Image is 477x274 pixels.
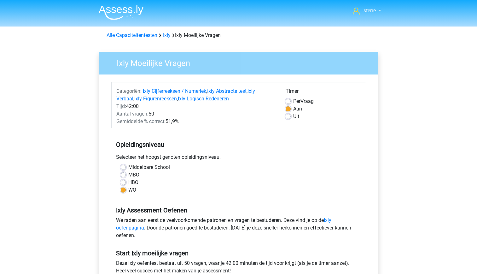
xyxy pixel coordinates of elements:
[128,164,170,171] label: Middelbare School
[293,105,302,113] label: Aan
[293,98,314,105] label: Vraag
[116,138,361,151] h5: Opleidingsniveau
[116,249,361,257] h5: Start Ixly moeilijke vragen
[116,103,126,109] span: Tijd:
[350,7,383,15] a: sterre
[111,217,366,242] div: We raden aan eerst de veelvoorkomende patronen en vragen te bestuderen. Deze vind je op de . Door...
[109,56,374,68] h3: Ixly Moeilijke Vragen
[111,153,366,164] div: Selecteer het hoogst genoten opleidingsniveau.
[116,206,361,214] h5: Ixly Assessment Oefenen
[293,98,300,104] span: Per
[99,5,143,20] img: Assessly
[143,88,206,94] a: Ixly Cijferreeksen / Numeriek
[112,103,281,110] div: 42:00
[178,96,229,102] a: Ixly Logisch Redeneren
[116,118,166,124] span: Gemiddelde % correct:
[364,8,376,14] span: sterre
[128,171,139,179] label: MBO
[293,113,299,120] label: Uit
[112,87,281,103] div: , , , ,
[207,88,247,94] a: Ixly Abstracte test
[116,88,142,94] span: Categoriën:
[107,32,157,38] a: Alle Capaciteitentesten
[286,87,361,98] div: Timer
[112,110,281,118] div: 50
[134,96,177,102] a: Ixly Figurenreeksen
[128,186,136,194] label: WO
[104,32,373,39] div: Ixly Moeilijke Vragen
[128,179,138,186] label: HBO
[112,118,281,125] div: 51,9%
[116,111,148,117] span: Aantal vragen:
[163,32,171,38] a: Ixly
